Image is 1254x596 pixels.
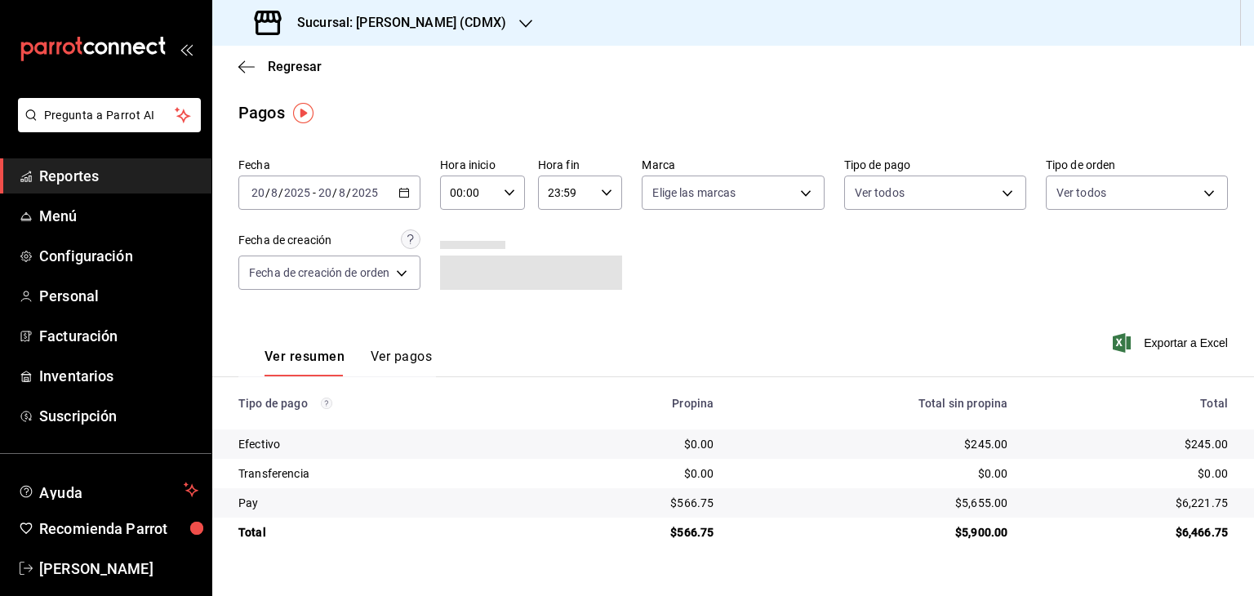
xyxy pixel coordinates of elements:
[844,159,1026,171] label: Tipo de pago
[1056,185,1106,201] span: Ver todos
[346,186,351,199] span: /
[268,59,322,74] span: Regresar
[332,186,337,199] span: /
[238,495,537,511] div: Pay
[563,524,714,540] div: $566.75
[238,59,322,74] button: Regresar
[1116,333,1228,353] button: Exportar a Excel
[563,397,714,410] div: Propina
[740,397,1007,410] div: Total sin propina
[238,397,537,410] div: Tipo de pago
[238,436,537,452] div: Efectivo
[538,159,623,171] label: Hora fin
[44,107,176,124] span: Pregunta a Parrot AI
[652,185,736,201] span: Elige las marcas
[740,495,1007,511] div: $5,655.00
[180,42,193,56] button: open_drawer_menu
[338,186,346,199] input: --
[238,159,420,171] label: Fecha
[39,285,198,307] span: Personal
[563,436,714,452] div: $0.00
[265,349,432,376] div: navigation tabs
[563,465,714,482] div: $0.00
[371,349,432,376] button: Ver pagos
[740,436,1007,452] div: $245.00
[265,186,270,199] span: /
[265,349,345,376] button: Ver resumen
[740,524,1007,540] div: $5,900.00
[18,98,201,132] button: Pregunta a Parrot AI
[1034,436,1228,452] div: $245.00
[39,205,198,227] span: Menú
[321,398,332,409] svg: Los pagos realizados con Pay y otras terminales son montos brutos.
[1034,495,1228,511] div: $6,221.75
[39,480,177,500] span: Ayuda
[351,186,379,199] input: ----
[283,186,311,199] input: ----
[318,186,332,199] input: --
[1034,465,1228,482] div: $0.00
[39,325,198,347] span: Facturación
[251,186,265,199] input: --
[313,186,316,199] span: -
[238,524,537,540] div: Total
[1034,524,1228,540] div: $6,466.75
[11,118,201,136] a: Pregunta a Parrot AI
[278,186,283,199] span: /
[293,103,313,123] img: Tooltip marker
[1046,159,1228,171] label: Tipo de orden
[249,265,389,281] span: Fecha de creación de orden
[39,558,198,580] span: [PERSON_NAME]
[39,165,198,187] span: Reportes
[284,13,506,33] h3: Sucursal: [PERSON_NAME] (CDMX)
[1034,397,1228,410] div: Total
[740,465,1007,482] div: $0.00
[238,100,285,125] div: Pagos
[39,518,198,540] span: Recomienda Parrot
[440,159,525,171] label: Hora inicio
[855,185,905,201] span: Ver todos
[238,465,537,482] div: Transferencia
[39,405,198,427] span: Suscripción
[238,232,331,249] div: Fecha de creación
[39,245,198,267] span: Configuración
[563,495,714,511] div: $566.75
[270,186,278,199] input: --
[39,365,198,387] span: Inventarios
[642,159,824,171] label: Marca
